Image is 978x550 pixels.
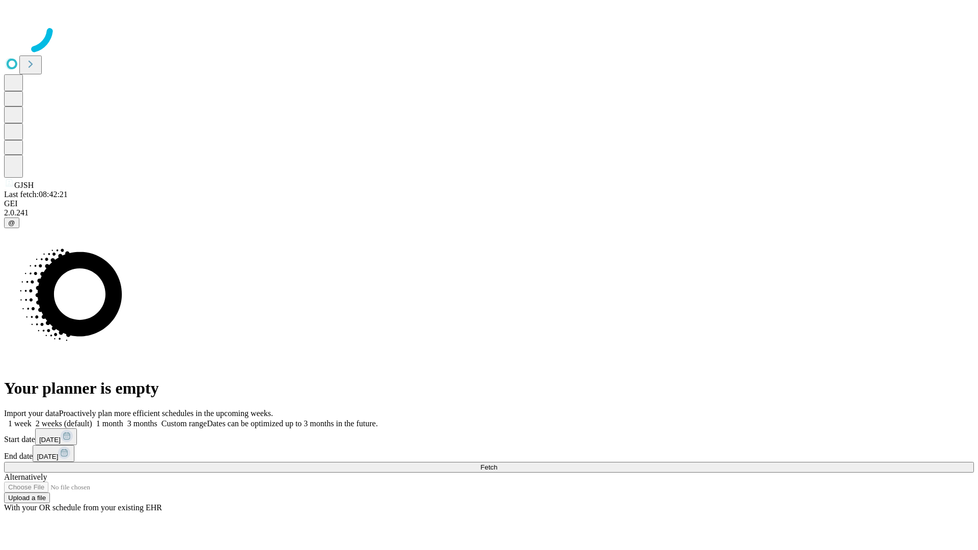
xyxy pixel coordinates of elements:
[8,219,15,227] span: @
[161,419,207,428] span: Custom range
[4,217,19,228] button: @
[39,436,61,444] span: [DATE]
[4,428,974,445] div: Start date
[8,419,32,428] span: 1 week
[480,463,497,471] span: Fetch
[33,445,74,462] button: [DATE]
[207,419,377,428] span: Dates can be optimized up to 3 months in the future.
[96,419,123,428] span: 1 month
[37,453,58,460] span: [DATE]
[4,409,59,418] span: Import your data
[4,199,974,208] div: GEI
[127,419,157,428] span: 3 months
[4,503,162,512] span: With your OR schedule from your existing EHR
[4,462,974,473] button: Fetch
[4,473,47,481] span: Alternatively
[4,379,974,398] h1: Your planner is empty
[4,445,974,462] div: End date
[36,419,92,428] span: 2 weeks (default)
[35,428,77,445] button: [DATE]
[4,190,68,199] span: Last fetch: 08:42:21
[4,208,974,217] div: 2.0.241
[14,181,34,189] span: GJSH
[59,409,273,418] span: Proactively plan more efficient schedules in the upcoming weeks.
[4,492,50,503] button: Upload a file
